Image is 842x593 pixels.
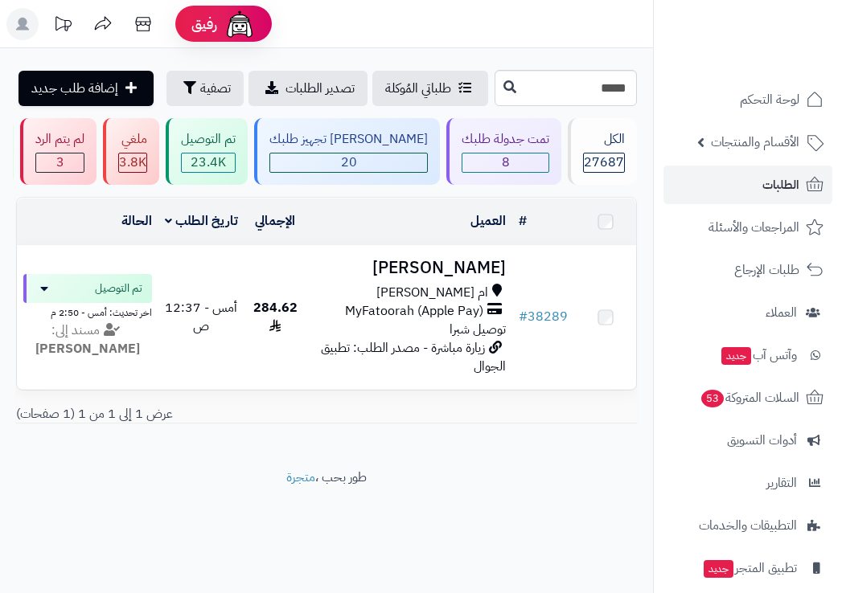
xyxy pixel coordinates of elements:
[321,338,506,376] span: زيارة مباشرة - مصدر الطلب: تطبيق الجوال
[255,211,295,231] a: الإجمالي
[191,14,217,34] span: رفيق
[462,153,548,172] span: 8
[470,211,506,231] a: العميل
[182,153,235,172] div: 23437
[663,506,832,545] a: التطبيقات والخدمات
[720,344,797,366] span: وآتس آب
[443,118,565,185] a: تمت جدولة طلبك 8
[100,118,162,185] a: ملغي 3.8K
[162,118,251,185] a: تم التوصيل 23.4K
[462,130,549,149] div: تمت جدولة طلبك
[182,153,235,172] span: 23.4K
[285,79,355,98] span: تصدير الطلبات
[766,301,797,324] span: العملاء
[700,386,799,409] span: السلات المتروكة
[270,153,427,172] span: 20
[663,378,832,417] a: السلات المتروكة53
[663,208,832,247] a: المراجعات والأسئلة
[121,211,152,231] a: الحالة
[565,118,640,185] a: الكل27687
[583,130,625,149] div: الكل
[704,560,733,578] span: جديد
[519,307,528,326] span: #
[251,118,443,185] a: [PERSON_NAME] تجهيز طلبك 20
[269,130,428,149] div: [PERSON_NAME] تجهيز طلبك
[31,79,118,98] span: إضافة طلب جديد
[313,259,506,277] h3: [PERSON_NAME]
[95,280,142,296] span: تم التوصيل
[23,303,152,320] div: اخر تحديث: أمس - 2:50 م
[450,320,506,339] span: توصيل شبرا
[740,88,799,111] span: لوحة التحكم
[200,79,231,98] span: تصفية
[663,293,832,332] a: العملاء
[663,251,832,289] a: طلبات الإرجاع
[734,259,799,281] span: طلبات الإرجاع
[519,211,527,231] a: #
[699,514,797,537] span: التطبيقات والخدمات
[43,8,83,44] a: تحديثات المنصة
[663,421,832,460] a: أدوات التسويق
[584,153,624,172] span: 27687
[385,79,451,98] span: طلباتي المُوكلة
[663,336,832,374] a: وآتس آبجديد
[286,468,315,487] a: متجرة
[766,472,797,494] span: التقارير
[727,429,797,452] span: أدوات التسويق
[253,298,298,336] span: 284.62
[17,118,100,185] a: لم يتم الرد 3
[35,339,140,358] strong: [PERSON_NAME]
[663,549,832,587] a: تطبيق المتجرجديد
[663,166,832,204] a: الطلبات
[519,307,568,326] a: #38289
[711,131,799,153] span: الأقسام والمنتجات
[11,321,164,358] div: مسند إلى:
[376,284,488,302] span: ام [PERSON_NAME]
[118,130,147,149] div: ملغي
[166,71,244,106] button: تصفية
[663,80,832,119] a: لوحة التحكم
[663,464,832,502] a: التقارير
[224,8,256,40] img: ai-face.png
[35,130,84,149] div: لم يتم الرد
[119,153,146,172] span: 3.8K
[165,211,238,231] a: تاريخ الطلب
[701,390,724,407] span: 53
[36,153,84,172] span: 3
[165,298,237,336] span: أمس - 12:37 ص
[119,153,146,172] div: 3837
[248,71,368,106] a: تصدير الطلبات
[345,302,483,321] span: MyFatoorah (Apple Pay)
[709,216,799,239] span: المراجعات والأسئلة
[4,405,649,423] div: عرض 1 إلى 1 من 1 (1 صفحات)
[372,71,488,106] a: طلباتي المُوكلة
[181,130,236,149] div: تم التوصيل
[18,71,154,106] a: إضافة طلب جديد
[762,174,799,196] span: الطلبات
[702,557,797,579] span: تطبيق المتجر
[721,347,751,365] span: جديد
